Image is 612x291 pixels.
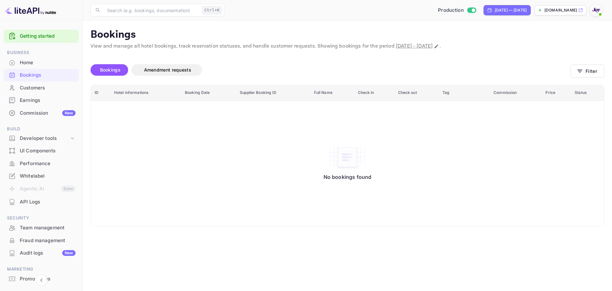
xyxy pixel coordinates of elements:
img: LiteAPI logo [5,5,56,15]
a: Customers [4,82,79,94]
div: Home [20,59,76,66]
a: Whitelabel [4,170,79,182]
div: Team management [4,222,79,234]
th: Commission [490,85,542,101]
input: Search (e.g. bookings, documentation) [103,4,200,17]
th: Supplier Booking ID [236,85,310,101]
div: Developer tools [4,133,79,144]
th: Status [571,85,604,101]
div: API Logs [4,196,79,208]
div: account-settings tabs [91,64,571,76]
div: Bookings [20,72,76,79]
div: Earnings [4,94,79,107]
img: With Joy [591,5,601,15]
div: New [62,110,76,116]
button: Change date range [433,43,440,50]
p: Bookings [91,28,604,41]
button: Filter [571,65,604,78]
div: Audit logs [20,249,76,257]
a: Getting started [20,33,76,40]
div: Developer tools [20,135,69,142]
a: Home [4,57,79,68]
a: API Logs [4,196,79,208]
div: Fraud management [4,234,79,247]
span: Marketing [4,266,79,273]
div: Home [4,57,79,69]
div: Customers [4,82,79,94]
div: Customers [20,84,76,92]
div: Ctrl+K [202,6,222,14]
div: UI Components [4,145,79,157]
a: Fraud management [4,234,79,246]
a: Performance [4,157,79,169]
div: Promo codes [20,275,76,283]
span: Production [438,7,464,14]
span: Business [4,49,79,56]
div: Getting started [4,30,79,43]
div: New [62,250,76,256]
div: Team management [20,224,76,232]
a: CommissionNew [4,107,79,119]
div: Performance [4,157,79,170]
p: View and manage all hotel bookings, track reservation statuses, and handle customer requests. Sho... [91,42,604,50]
div: Commission [20,110,76,117]
th: Tag [439,85,490,101]
span: [DATE] - [DATE] [396,43,433,50]
div: Whitelabel [20,172,76,180]
th: Check in [354,85,394,101]
a: Team management [4,222,79,234]
a: Earnings [4,94,79,106]
div: Fraud management [20,237,76,244]
th: Price [542,85,571,101]
div: Earnings [20,97,76,104]
th: Hotel informations [110,85,181,101]
div: Performance [20,160,76,167]
div: Audit logsNew [4,247,79,259]
span: Bookings [100,67,120,73]
div: Whitelabel [4,170,79,182]
div: Switch to Sandbox mode [435,7,478,14]
div: UI Components [20,147,76,155]
a: Bookings [4,69,79,81]
button: Collapse navigation [36,274,47,286]
span: Amendment requests [144,67,191,73]
p: No bookings found [324,174,372,180]
a: UI Components [4,145,79,157]
img: No bookings found [328,144,367,171]
span: Build [4,126,79,133]
div: Promo codes [4,273,79,285]
table: booking table [91,85,604,226]
div: [DATE] — [DATE] [495,7,527,13]
th: Check out [394,85,439,101]
p: [DOMAIN_NAME] [544,7,577,13]
a: Audit logsNew [4,247,79,259]
a: Promo codes [4,273,79,285]
th: Full Name [310,85,354,101]
span: Security [4,215,79,222]
div: API Logs [20,198,76,206]
th: ID [91,85,110,101]
th: Booking Date [181,85,236,101]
